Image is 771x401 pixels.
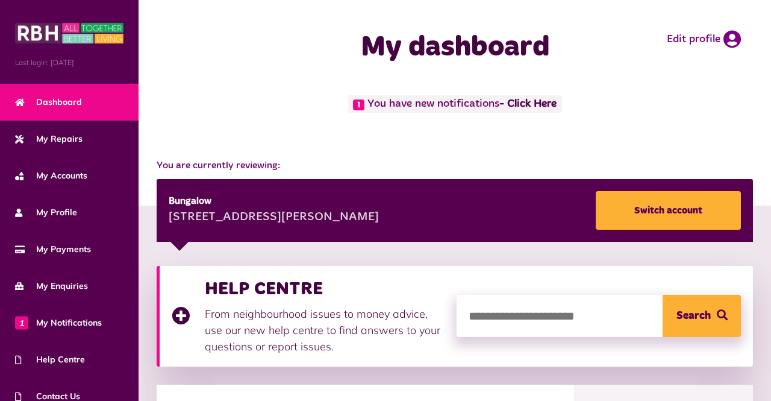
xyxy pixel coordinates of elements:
[309,30,601,65] h1: My dashboard
[353,99,364,110] span: 1
[15,243,91,256] span: My Payments
[348,95,561,113] span: You have new notifications
[15,206,77,219] span: My Profile
[205,306,445,355] p: From neighbourhood issues to money advice, use our new help centre to find answers to your questi...
[596,191,741,230] a: Switch account
[15,133,83,145] span: My Repairs
[15,21,123,45] img: MyRBH
[15,169,87,182] span: My Accounts
[205,278,445,300] h3: HELP CENTRE
[15,316,28,329] span: 1
[499,99,557,110] a: - Click Here
[15,280,88,292] span: My Enquiries
[15,96,82,109] span: Dashboard
[663,295,741,337] button: Search
[157,159,753,173] span: You are currently reviewing:
[169,209,379,227] div: [STREET_ADDRESS][PERSON_NAME]
[676,295,711,337] span: Search
[15,317,102,329] span: My Notifications
[15,353,85,366] span: Help Centre
[15,57,123,68] span: Last login: [DATE]
[169,194,379,209] div: Bungalow
[667,30,741,48] a: Edit profile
